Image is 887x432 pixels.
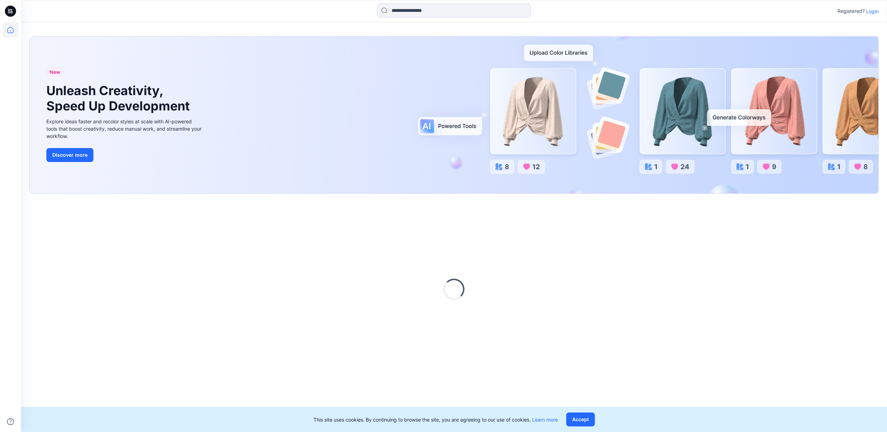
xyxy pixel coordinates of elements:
[866,8,879,15] p: Login
[46,83,193,113] h1: Unleash Creativity, Speed Up Development
[50,68,60,76] span: New
[532,417,558,423] a: Learn more
[46,148,203,162] a: Discover more
[313,416,558,423] p: This site uses cookies. By continuing to browse the site, you are agreeing to our use of cookies.
[46,118,203,140] div: Explore ideas faster and recolor styles at scale with AI-powered tools that boost creativity, red...
[566,412,595,426] button: Accept
[837,7,865,15] p: Registered?
[46,148,93,162] button: Discover more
